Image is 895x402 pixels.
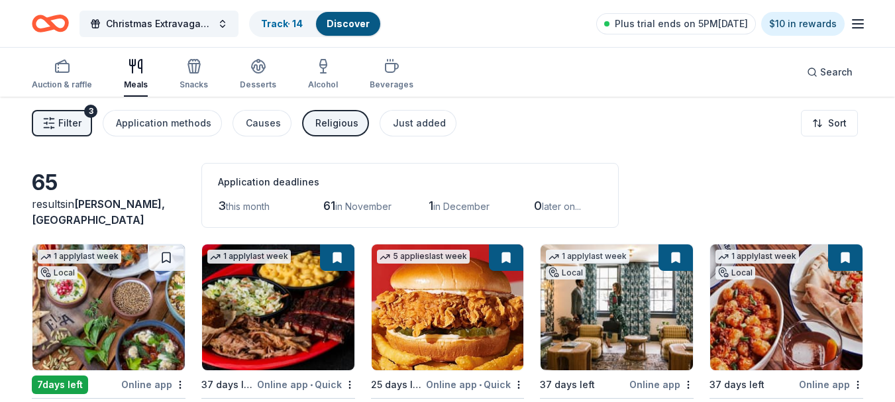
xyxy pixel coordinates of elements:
[246,115,281,131] div: Causes
[308,79,338,90] div: Alcohol
[371,377,424,393] div: 25 days left
[32,110,92,136] button: Filter3
[32,53,92,97] button: Auction & raffle
[828,115,847,131] span: Sort
[121,376,185,393] div: Online app
[715,250,799,264] div: 1 apply last week
[426,376,524,393] div: Online app Quick
[615,16,748,32] span: Plus trial ends on 5PM[DATE]
[180,53,208,97] button: Snacks
[377,250,470,264] div: 5 applies last week
[393,115,446,131] div: Just added
[761,12,845,36] a: $10 in rewards
[596,13,756,34] a: Plus trial ends on 5PM[DATE]
[32,197,165,226] span: [PERSON_NAME], [GEOGRAPHIC_DATA]
[801,110,858,136] button: Sort
[32,376,88,394] div: 7 days left
[534,199,542,213] span: 0
[103,110,222,136] button: Application methods
[201,377,254,393] div: 37 days left
[218,199,226,213] span: 3
[240,53,276,97] button: Desserts
[546,266,586,279] div: Local
[106,16,212,32] span: Christmas Extravaganza
[32,8,69,39] a: Home
[202,244,354,370] img: Image for Sonny's BBQ
[124,79,148,90] div: Meals
[116,115,211,131] div: Application methods
[180,79,208,90] div: Snacks
[58,115,81,131] span: Filter
[710,244,863,370] img: Image for Roshambo
[715,266,755,279] div: Local
[335,201,392,212] span: in November
[546,250,629,264] div: 1 apply last week
[327,18,370,29] a: Discover
[820,64,853,80] span: Search
[38,266,78,279] div: Local
[315,115,358,131] div: Religious
[261,18,303,29] a: Track· 14
[249,11,382,37] button: Track· 14Discover
[302,110,369,136] button: Religious
[240,79,276,90] div: Desserts
[32,170,185,196] div: 65
[32,196,185,228] div: results
[226,201,270,212] span: this month
[429,199,433,213] span: 1
[218,174,602,190] div: Application deadlines
[372,244,524,370] img: Image for KBP Foods
[32,197,165,226] span: in
[310,379,313,390] span: •
[710,377,764,393] div: 37 days left
[479,379,482,390] span: •
[541,244,693,370] img: Image for Oliver Hospitality
[796,59,863,85] button: Search
[540,377,595,393] div: 37 days left
[32,79,92,90] div: Auction & raffle
[32,244,185,370] img: Image for Fifth Group Restaurants
[323,199,335,213] span: 61
[433,201,490,212] span: in December
[380,110,456,136] button: Just added
[308,53,338,97] button: Alcohol
[629,376,694,393] div: Online app
[84,105,97,118] div: 3
[233,110,291,136] button: Causes
[38,250,121,264] div: 1 apply last week
[370,79,413,90] div: Beverages
[542,201,581,212] span: later on...
[370,53,413,97] button: Beverages
[79,11,238,37] button: Christmas Extravaganza
[799,376,863,393] div: Online app
[207,250,291,264] div: 1 apply last week
[124,53,148,97] button: Meals
[257,376,355,393] div: Online app Quick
